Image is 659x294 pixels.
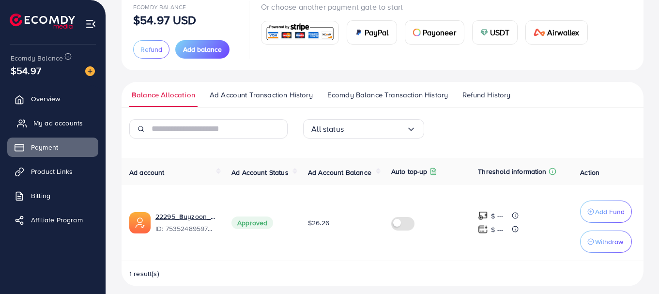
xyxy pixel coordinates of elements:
a: Product Links [7,162,98,181]
p: Withdraw [595,236,623,248]
a: Overview [7,89,98,108]
p: Or choose another payment gate to start [261,1,596,13]
img: card [480,29,488,36]
span: Billing [31,191,50,201]
span: PayPal [365,27,389,38]
button: Add balance [175,40,230,59]
a: cardPayoneer [405,20,464,45]
img: card [355,29,363,36]
span: USDT [490,27,510,38]
span: Balance Allocation [132,90,195,100]
span: Ad account [129,168,165,177]
img: logo [10,14,75,29]
a: card [261,21,339,45]
span: All status [311,122,344,137]
img: menu [85,18,96,30]
img: top-up amount [478,211,488,221]
p: $ --- [491,224,503,235]
a: cardUSDT [472,20,518,45]
p: $ --- [491,210,503,222]
p: Auto top-up [391,166,428,177]
span: Refund [140,45,162,54]
span: Ecomdy Balance [11,53,63,63]
p: $54.97 USD [133,14,197,26]
button: Refund [133,40,169,59]
iframe: Chat [618,250,652,287]
img: image [85,66,95,76]
img: card [413,29,421,36]
span: ID: 7535248959753879569 [155,224,216,233]
button: Withdraw [580,231,632,253]
a: Billing [7,186,98,205]
span: Ad Account Balance [308,168,371,177]
a: Affiliate Program [7,210,98,230]
span: Action [580,168,599,177]
span: Ecomdy Balance [133,3,186,11]
img: card [534,29,545,36]
span: Product Links [31,167,73,176]
a: cardAirwallex [525,20,587,45]
a: 22295_Buyzoon_1754436876148 [155,212,216,221]
span: $26.26 [308,218,329,228]
a: My ad accounts [7,113,98,133]
p: Add Fund [595,206,625,217]
img: card [264,22,336,43]
span: Add balance [183,45,222,54]
span: Payoneer [423,27,456,38]
span: Ecomdy Balance Transaction History [327,90,448,100]
button: Add Fund [580,201,632,223]
a: Payment [7,138,98,157]
img: top-up amount [478,224,488,234]
div: Search for option [303,119,424,139]
input: Search for option [344,122,406,137]
span: Overview [31,94,60,104]
span: Approved [231,217,273,229]
span: My ad accounts [33,118,83,128]
span: Affiliate Program [31,215,83,225]
span: 1 result(s) [129,269,159,279]
p: Threshold information [478,166,546,177]
span: Ad Account Status [231,168,289,177]
a: cardPayPal [347,20,397,45]
span: Refund History [462,90,510,100]
span: Ad Account Transaction History [210,90,313,100]
div: <span class='underline'>22295_Buyzoon_1754436876148</span></br>7535248959753879569 [155,212,216,234]
img: ic-ads-acc.e4c84228.svg [129,212,151,233]
span: Airwallex [547,27,579,38]
span: $54.97 [11,63,41,77]
span: Payment [31,142,58,152]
